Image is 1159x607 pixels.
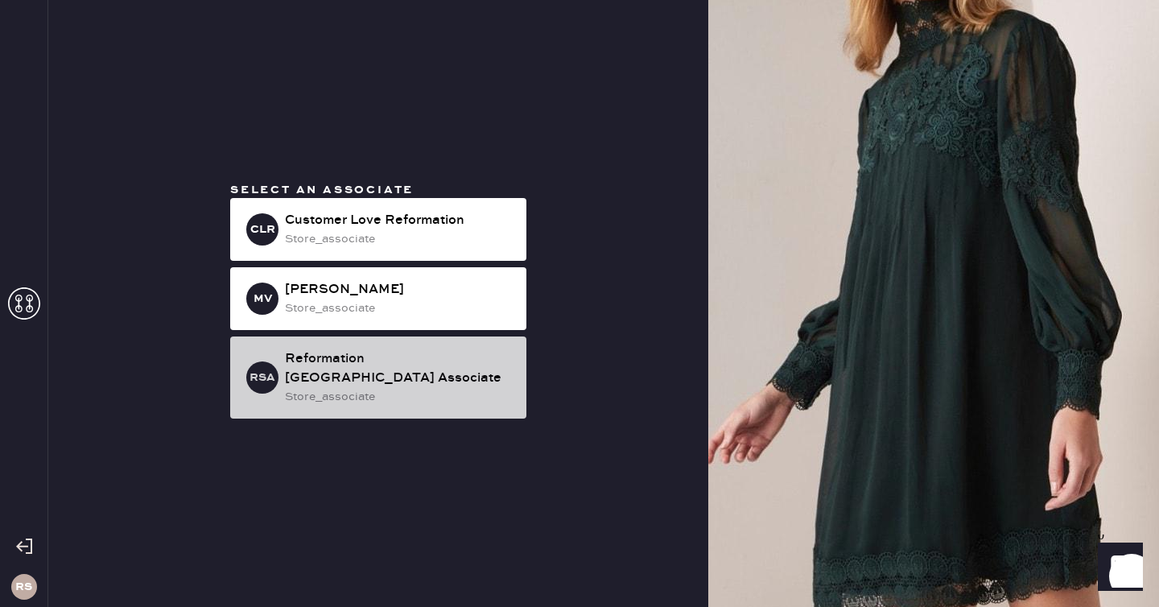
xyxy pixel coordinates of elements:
[15,581,32,593] h3: RS
[285,299,514,317] div: store_associate
[285,388,514,406] div: store_associate
[250,224,275,235] h3: CLR
[254,293,272,304] h3: MV
[1083,535,1152,604] iframe: Front Chat
[285,211,514,230] div: Customer Love Reformation
[230,183,414,197] span: Select an associate
[285,349,514,388] div: Reformation [GEOGRAPHIC_DATA] Associate
[285,280,514,299] div: [PERSON_NAME]
[285,230,514,248] div: store_associate
[250,372,275,383] h3: RSA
